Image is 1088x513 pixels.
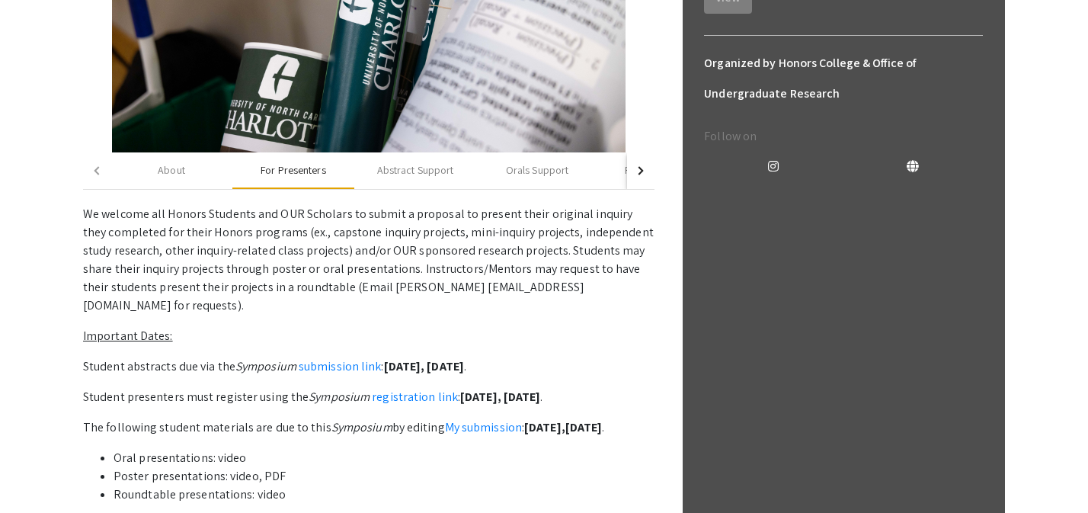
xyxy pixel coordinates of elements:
div: About [158,162,185,178]
strong: [DATE] [427,358,464,374]
strong: [DATE] [504,389,541,405]
iframe: Chat [11,444,65,502]
p: We welcome all Honors Students and OUR Scholars to submit a proposal to present their original in... [83,205,654,315]
p: The following student materials are due to this by editing : . [83,418,654,437]
em: Symposium [331,419,392,435]
em: Symposium [235,358,296,374]
h6: Organized by Honors College & Office of Undergraduate Research [704,48,983,109]
div: For Presenters [261,162,325,178]
strong: [DATE], [384,358,425,374]
p: Student presenters must register using the : . [83,388,654,406]
em: Symposium [309,389,370,405]
div: Abstract Support [377,162,454,178]
a: My submission [445,419,522,435]
strong: [DATE] [565,419,603,435]
u: Important Dates: [83,328,173,344]
li: Roundtable presentations: video [114,486,654,504]
div: Poster Support [625,162,693,178]
p: Student abstracts due via the : . [83,357,654,376]
span: Oral presentations: video [114,450,247,466]
div: Orals Support [506,162,568,178]
a: submission link [299,358,382,374]
strong: [DATE], [460,389,501,405]
strong: [DATE], [524,419,565,435]
a: registration link [372,389,458,405]
li: Poster presentations: video, PDF [114,467,654,486]
p: Follow on [704,127,983,146]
